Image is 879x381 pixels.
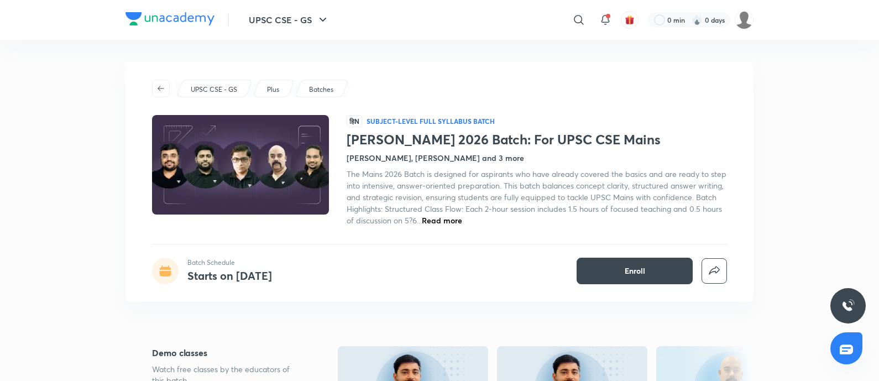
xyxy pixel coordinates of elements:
h4: Starts on [DATE] [187,268,272,283]
img: Piali K [735,11,754,29]
img: avatar [625,15,635,25]
span: Read more [422,215,462,226]
img: Company Logo [125,12,214,25]
a: Batches [307,85,336,95]
p: Plus [267,85,279,95]
a: Plus [265,85,281,95]
span: The Mains 2026 Batch is designed for aspirants who have already covered the basics and are ready ... [347,169,726,226]
a: UPSC CSE - GS [189,85,239,95]
h5: Demo classes [152,346,302,359]
img: Thumbnail [150,114,331,216]
h1: [PERSON_NAME] 2026 Batch: For UPSC CSE Mains [347,132,727,148]
a: Company Logo [125,12,214,28]
img: ttu [841,299,855,312]
p: Batch Schedule [187,258,272,268]
p: UPSC CSE - GS [191,85,237,95]
p: Subject-level full syllabus Batch [367,117,495,126]
button: Enroll [577,258,693,284]
img: streak [692,14,703,25]
span: हिN [347,115,362,127]
span: Enroll [625,265,645,276]
button: UPSC CSE - GS [242,9,336,31]
h4: [PERSON_NAME], [PERSON_NAME] and 3 more [347,152,524,164]
button: avatar [621,11,639,29]
p: Batches [309,85,333,95]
